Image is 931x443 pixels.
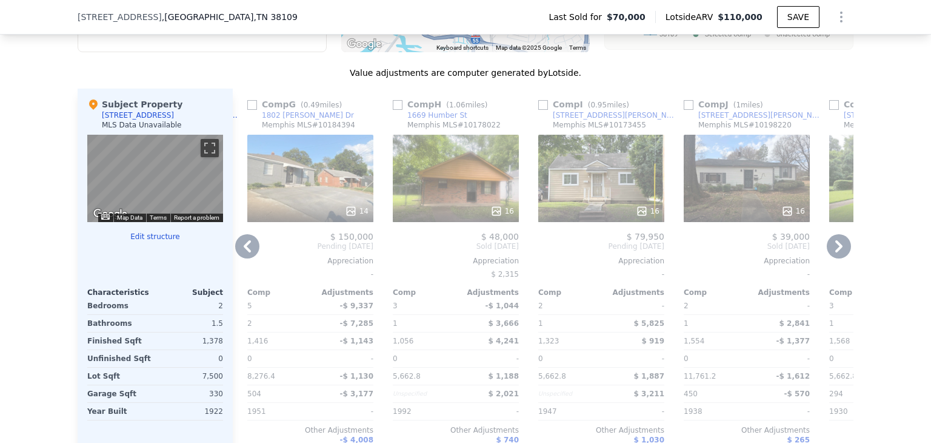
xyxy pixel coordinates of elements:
div: Comp H [393,98,492,110]
a: 1669 Humber St [393,110,467,120]
span: $ 2,315 [491,270,519,279]
img: Google [344,36,384,52]
a: Report a problem [174,214,219,221]
button: Toggle fullscreen view [201,139,219,157]
div: - [247,266,373,283]
div: - [313,403,373,420]
div: MLS Data Unavailable [102,120,182,130]
span: -$ 1,612 [776,372,810,380]
div: Finished Sqft [87,333,153,350]
div: 16 [781,205,805,217]
span: $ 2,021 [489,390,519,398]
div: 16 [636,205,659,217]
span: , [GEOGRAPHIC_DATA] [162,11,298,23]
div: - [749,350,810,367]
div: Other Adjustments [538,425,664,435]
div: 1938 [684,403,744,420]
div: Comp K [829,98,928,110]
div: Subject Property [87,98,182,110]
span: -$ 1,130 [340,372,373,380]
div: Appreciation [684,256,810,266]
div: 1,378 [158,333,223,350]
div: - [684,266,810,283]
a: [STREET_ADDRESS][PERSON_NAME] [538,110,679,120]
div: Garage Sqft [87,385,153,402]
span: -$ 3,177 [340,390,373,398]
span: ( miles) [729,101,768,109]
div: Memphis MLS # 10184394 [262,120,355,130]
button: SAVE [777,6,819,28]
text: Unselected Comp [776,30,830,38]
div: - [458,403,519,420]
button: Edit structure [87,232,223,242]
div: 1922 [158,403,223,420]
div: Comp I [538,98,634,110]
a: Open this area in Google Maps (opens a new window) [90,206,130,222]
button: Keyboard shortcuts [101,214,110,220]
span: $ 1,188 [489,372,519,380]
div: - [604,403,664,420]
div: 7,500 [158,368,223,385]
div: 1802 [PERSON_NAME] Dr [262,110,354,120]
span: 3 [393,302,398,310]
a: Terms [569,44,586,51]
div: Memphis MLS # 10198220 [698,120,792,130]
div: Unfinished Sqft [87,350,153,367]
div: 0 [158,350,223,367]
div: - [313,350,373,367]
div: - [604,350,664,367]
a: Open this area in Google Maps (opens a new window) [344,36,384,52]
text: 38109 [659,30,678,38]
div: - [749,297,810,314]
div: Comp [538,288,601,297]
span: [STREET_ADDRESS] [78,11,162,23]
span: $ 919 [641,337,664,345]
span: , TN 38109 [253,12,297,22]
span: 2 [684,302,689,310]
div: - [749,403,810,420]
div: Memphis MLS # 10178022 [407,120,501,130]
div: Adjustments [456,288,519,297]
div: Appreciation [247,256,373,266]
div: [STREET_ADDRESS] [844,110,916,120]
div: Memphis MLS # 10173455 [553,120,646,130]
div: 1947 [538,403,599,420]
div: 2 [158,297,223,314]
div: Comp J [684,98,768,110]
span: $ 79,950 [627,232,664,242]
span: $ 3,211 [634,390,664,398]
div: Comp [393,288,456,297]
button: Keyboard shortcuts [436,44,489,52]
span: Map data ©2025 Google [496,44,562,51]
div: Comp [247,288,310,297]
div: 1 [829,315,890,332]
div: Comp [829,288,892,297]
div: 1992 [393,403,453,420]
button: Map Data [117,214,142,222]
div: Street View [87,135,223,222]
span: 1,416 [247,337,268,345]
span: $ 4,241 [489,337,519,345]
text: Selected Comp [705,30,751,38]
span: -$ 9,337 [340,302,373,310]
div: Bedrooms [87,297,153,314]
a: Terms [150,214,167,221]
div: [STREET_ADDRESS] [102,110,174,120]
span: 3 [829,302,834,310]
div: Bathrooms [87,315,153,332]
span: 1,568 [829,337,850,345]
div: Lot Sqft [87,368,153,385]
a: [STREET_ADDRESS][PERSON_NAME] [684,110,824,120]
div: 1 [684,315,744,332]
span: Sold [DATE] [393,242,519,251]
span: -$ 1,377 [776,337,810,345]
div: Year Built [87,403,153,420]
span: $70,000 [607,11,646,23]
span: Pending [DATE] [247,242,373,251]
span: 0.95 [590,101,607,109]
a: 1802 [PERSON_NAME] Dr [247,110,354,120]
span: -$ 570 [784,390,810,398]
span: 0 [538,354,543,363]
div: Other Adjustments [247,425,373,435]
div: Adjustments [310,288,373,297]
